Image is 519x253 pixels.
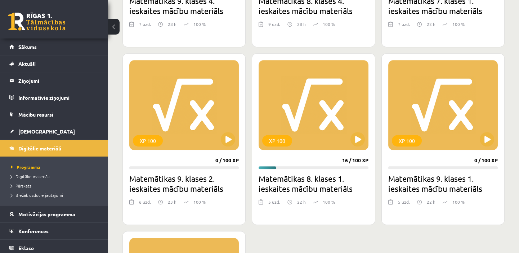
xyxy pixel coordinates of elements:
a: Aktuāli [9,55,99,72]
div: 7 uzd. [398,21,410,32]
span: Motivācijas programma [18,211,75,217]
span: Pārskats [11,183,31,189]
a: Informatīvie ziņojumi [9,89,99,106]
p: 100 % [323,21,335,27]
div: 5 uzd. [268,199,280,209]
p: 22 h [297,199,306,205]
p: 22 h [427,199,435,205]
a: Digitālie materiāli [11,173,101,180]
span: Biežāk uzdotie jautājumi [11,192,63,198]
h2: Matemātikas 8. klases 1. ieskaites mācību materiāls [259,173,368,194]
a: Biežāk uzdotie jautājumi [11,192,101,198]
a: Konferences [9,223,99,239]
a: Programma [11,164,101,170]
p: 22 h [427,21,435,27]
a: Mācību resursi [9,106,99,123]
p: 28 h [168,21,176,27]
span: Programma [11,164,40,170]
p: 100 % [193,21,206,27]
a: Ziņojumi [9,72,99,89]
span: Eklase [18,245,34,251]
a: [DEMOGRAPHIC_DATA] [9,123,99,140]
div: 5 uzd. [398,199,410,209]
p: 100 % [193,199,206,205]
h2: Matemātikas 9. klases 2. ieskaites mācību materiāls [129,173,239,194]
p: 100 % [452,21,465,27]
div: 7 uzd. [139,21,151,32]
h2: Matemātikas 9. klases 1. ieskaites mācību materiāls [388,173,498,194]
a: Rīgas 1. Tālmācības vidusskola [8,13,66,31]
p: 100 % [323,199,335,205]
p: 100 % [452,199,465,205]
span: Digitālie materiāli [11,173,50,179]
div: XP 100 [392,135,422,146]
p: 28 h [297,21,306,27]
legend: Informatīvie ziņojumi [18,89,99,106]
div: XP 100 [262,135,292,146]
span: Sākums [18,44,37,50]
a: Digitālie materiāli [9,140,99,157]
a: Pārskats [11,182,101,189]
p: 23 h [168,199,176,205]
span: [DEMOGRAPHIC_DATA] [18,128,75,135]
span: Aktuāli [18,60,36,67]
span: Mācību resursi [18,111,53,118]
legend: Ziņojumi [18,72,99,89]
a: Motivācijas programma [9,206,99,222]
div: 6 uzd. [139,199,151,209]
span: Konferences [18,228,49,234]
span: Digitālie materiāli [18,145,61,152]
div: XP 100 [133,135,163,146]
a: Sākums [9,39,99,55]
div: 9 uzd. [268,21,280,32]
